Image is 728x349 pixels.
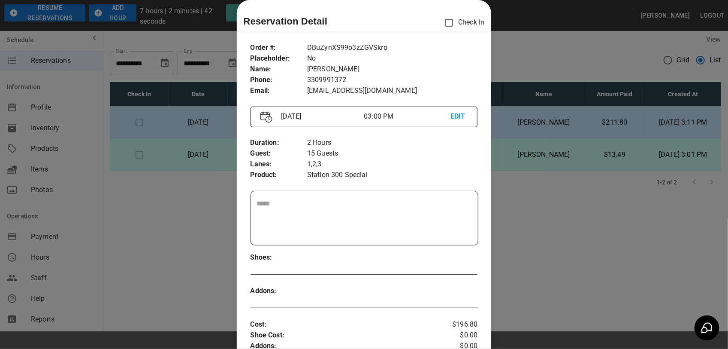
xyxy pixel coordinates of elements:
p: [DATE] [278,111,364,122]
p: Duration : [251,138,307,148]
p: 15 Guests [307,148,477,159]
p: 2 Hours [307,138,477,148]
p: Phone : [251,75,307,86]
p: Order # : [251,43,307,53]
p: Placeholder : [251,53,307,64]
p: $196.80 [440,319,477,330]
p: Station 300 Special [307,170,477,181]
p: Guest : [251,148,307,159]
p: 03:00 PM [364,111,450,122]
p: Shoes : [251,252,307,263]
p: Addons : [251,286,307,297]
p: DBuZynXS99o3zZGVSkro [307,43,477,53]
p: Lanes : [251,159,307,170]
p: Email : [251,86,307,96]
p: Product : [251,170,307,181]
p: Check In [440,14,484,32]
p: [PERSON_NAME] [307,64,477,75]
p: Name : [251,64,307,75]
p: Shoe Cost : [251,330,440,341]
p: 1,2,3 [307,159,477,170]
p: EDIT [450,111,468,122]
p: Reservation Detail [244,14,328,28]
p: [EMAIL_ADDRESS][DOMAIN_NAME] [307,86,477,96]
img: Vector [260,111,272,123]
p: Cost : [251,319,440,330]
p: No [307,53,477,64]
p: $0.00 [440,330,477,341]
p: 3309991372 [307,75,477,86]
